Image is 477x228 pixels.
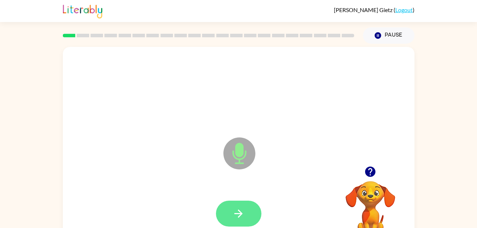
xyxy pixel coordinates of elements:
a: Logout [395,6,413,13]
span: [PERSON_NAME] Gietz [334,6,394,13]
div: ( ) [334,6,414,13]
img: Literably [63,3,102,18]
button: Pause [363,27,414,44]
